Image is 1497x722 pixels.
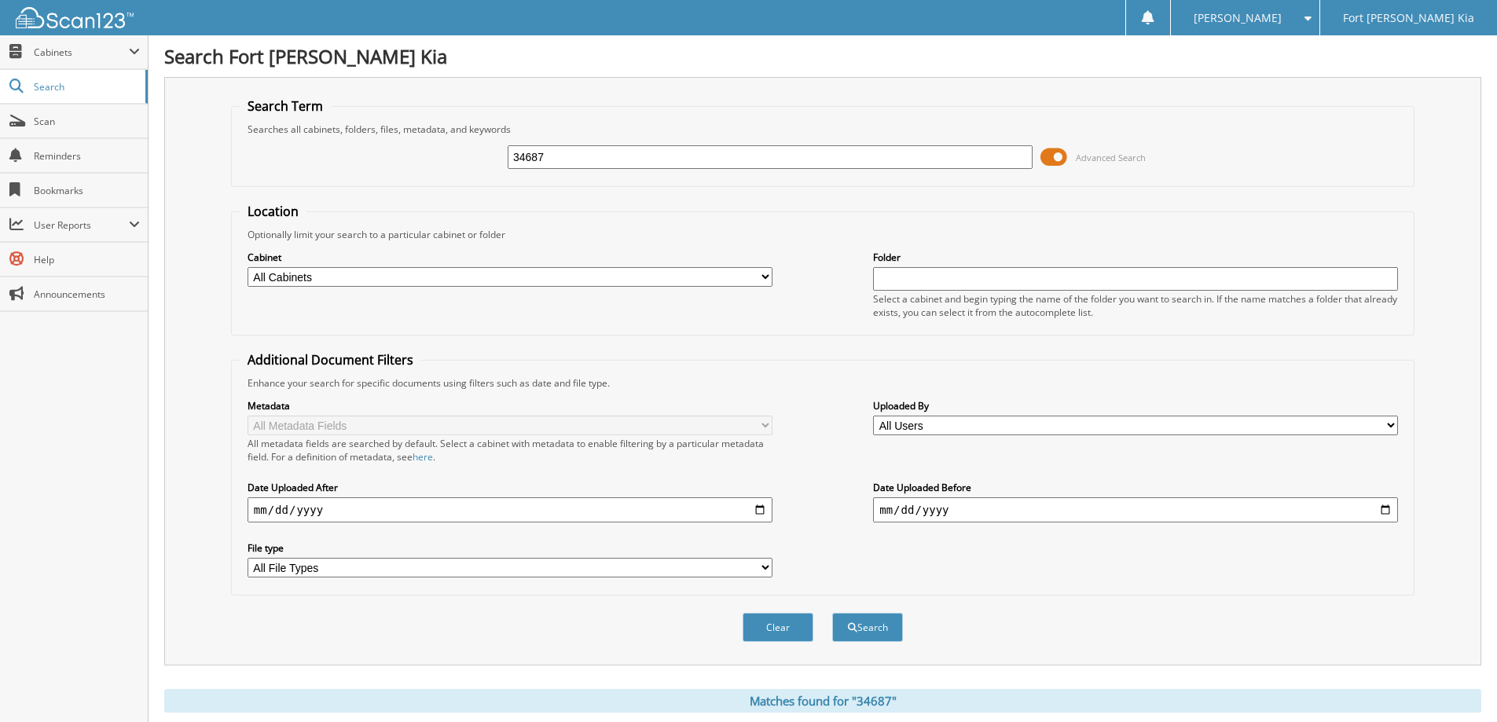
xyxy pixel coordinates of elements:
[248,497,772,522] input: start
[873,481,1398,494] label: Date Uploaded Before
[164,689,1481,713] div: Matches found for "34687"
[34,253,140,266] span: Help
[873,292,1398,319] div: Select a cabinet and begin typing the name of the folder you want to search in. If the name match...
[34,46,129,59] span: Cabinets
[240,97,331,115] legend: Search Term
[240,376,1406,390] div: Enhance your search for specific documents using filters such as date and file type.
[873,497,1398,522] input: end
[34,288,140,301] span: Announcements
[240,123,1406,136] div: Searches all cabinets, folders, files, metadata, and keywords
[873,251,1398,264] label: Folder
[164,43,1481,69] h1: Search Fort [PERSON_NAME] Kia
[413,450,433,464] a: here
[832,613,903,642] button: Search
[743,613,813,642] button: Clear
[248,251,772,264] label: Cabinet
[240,351,421,368] legend: Additional Document Filters
[873,399,1398,412] label: Uploaded By
[248,541,772,555] label: File type
[34,80,138,93] span: Search
[240,228,1406,241] div: Optionally limit your search to a particular cabinet or folder
[248,437,772,464] div: All metadata fields are searched by default. Select a cabinet with metadata to enable filtering b...
[16,7,134,28] img: scan123-logo-white.svg
[248,399,772,412] label: Metadata
[248,481,772,494] label: Date Uploaded After
[1076,152,1146,163] span: Advanced Search
[1194,13,1282,23] span: [PERSON_NAME]
[34,218,129,232] span: User Reports
[1343,13,1474,23] span: Fort [PERSON_NAME] Kia
[34,115,140,128] span: Scan
[34,184,140,197] span: Bookmarks
[34,149,140,163] span: Reminders
[240,203,306,220] legend: Location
